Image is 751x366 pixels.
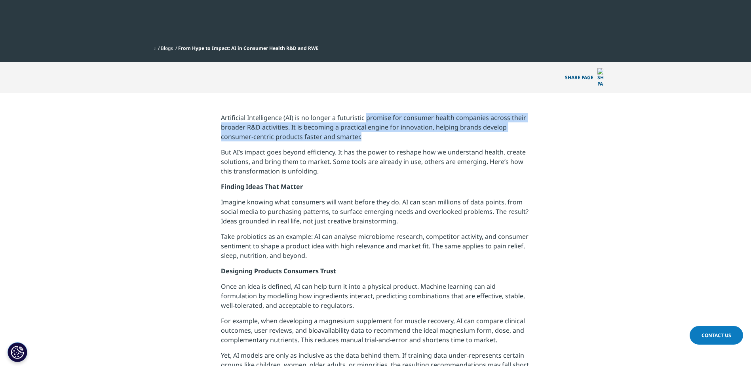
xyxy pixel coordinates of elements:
span: From Hype to Impact: AI in Consumer Health R&D and RWE [178,45,319,51]
p: But AI’s impact goes beyond efficiency. It has the power to reshape how we understand health, cre... [221,147,530,182]
p: Once an idea is defined, AI can help turn it into a physical product. Machine learning can aid fo... [221,282,530,316]
img: Share PAGE [597,68,603,87]
a: Blogs [161,45,173,51]
p: Imagine knowing what consumers will want before they do. AI can scan millions of data points, fro... [221,197,530,232]
span: Contact Us [702,332,731,339]
button: Cookies Settings [8,342,27,362]
strong: Finding Ideas That Matter [221,182,303,191]
p: For example, when developing a magnesium supplement for muscle recovery, AI can compare clinical ... [221,316,530,351]
p: Share PAGE [559,62,609,93]
p: Take probiotics as an example: AI can analyse microbiome research, competitor activity, and consu... [221,232,530,266]
button: Share PAGEShare PAGE [559,62,609,93]
p: Artificial Intelligence (AI) is no longer a futuristic promise for consumer health companies acro... [221,113,530,147]
a: Contact Us [690,326,743,345]
strong: Designing Products Consumers Trust [221,267,336,275]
